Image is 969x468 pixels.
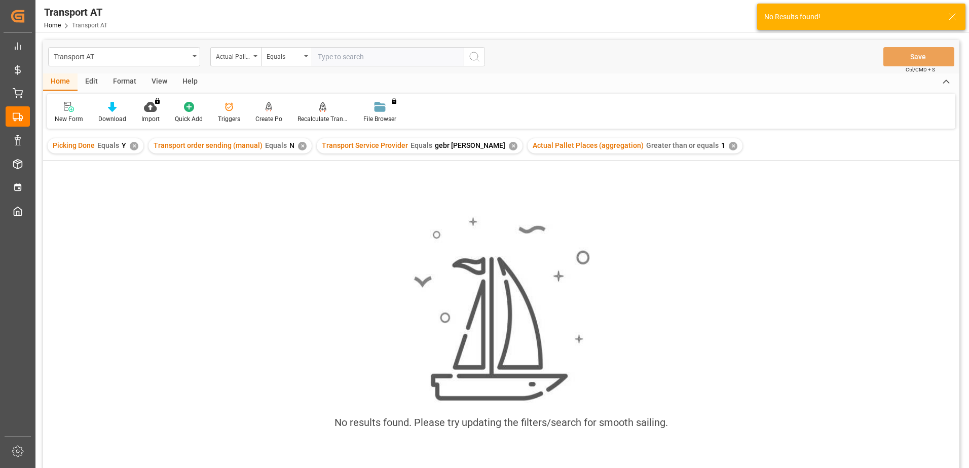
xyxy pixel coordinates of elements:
div: ✕ [729,142,737,150]
a: Home [44,22,61,29]
div: Home [43,73,78,91]
div: ✕ [130,142,138,150]
div: No results found. Please try updating the filters/search for smooth sailing. [334,415,668,430]
span: Ctrl/CMD + S [906,66,935,73]
span: gebr [PERSON_NAME] [435,141,505,149]
div: ✕ [298,142,307,150]
button: search button [464,47,485,66]
span: Greater than or equals [646,141,719,149]
span: Transport Service Provider [322,141,408,149]
span: Equals [97,141,119,149]
div: Help [175,73,205,91]
button: open menu [261,47,312,66]
div: New Form [55,114,83,124]
div: Actual Pallet Places (aggregation) [216,50,250,61]
div: Create Po [255,114,282,124]
span: Equals [265,141,287,149]
div: ✕ [509,142,517,150]
div: Transport AT [44,5,107,20]
span: Y [122,141,126,149]
img: smooth_sailing.jpeg [413,216,590,403]
input: Type to search [312,47,464,66]
span: Actual Pallet Places (aggregation) [533,141,644,149]
div: Equals [267,50,301,61]
div: Format [105,73,144,91]
span: N [289,141,294,149]
span: Transport order sending (manual) [154,141,263,149]
div: No Results found! [764,12,939,22]
div: Recalculate Transport Costs [297,114,348,124]
div: View [144,73,175,91]
span: 1 [721,141,725,149]
div: Download [98,114,126,124]
div: Triggers [218,114,240,124]
span: Picking Done [53,141,95,149]
div: Quick Add [175,114,203,124]
div: Edit [78,73,105,91]
div: Transport AT [54,50,189,62]
button: Save [883,47,954,66]
span: Equals [411,141,432,149]
button: open menu [48,47,200,66]
button: open menu [210,47,261,66]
